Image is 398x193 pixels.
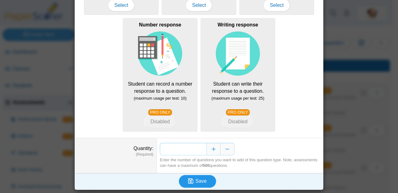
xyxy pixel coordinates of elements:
[138,31,182,76] img: item-type-number-response.svg
[216,31,260,76] img: item-type-writing-response.svg
[206,143,220,155] button: Increase
[226,109,250,115] a: PRO ONLY
[195,178,206,184] span: Save
[220,143,234,155] button: Decrease
[134,96,187,101] small: (maximum usage per test: 10)
[78,152,153,157] dfn: (Required)
[139,22,181,27] b: Number response
[179,175,216,187] button: Save
[150,119,170,124] span: Disabled
[203,163,210,168] b: 500
[222,115,254,128] button: Writing response Student can write their response to a question. (maximum usage per test: 25) PRO...
[228,119,248,124] span: Disabled
[148,109,172,115] a: PRO ONLY
[144,115,176,128] button: Number response Student can record a number response to a question. (maximum usage per test: 10) ...
[211,96,264,101] small: (maximum usage per test: 25)
[133,146,153,151] label: Quantity
[201,18,275,132] div: Student can write their response to a question.
[123,18,197,132] div: Student can record a number response to a question.
[160,157,320,168] div: Enter the number of questions you want to add of this question type. Note, assessments can have a...
[218,22,258,27] b: Writing response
